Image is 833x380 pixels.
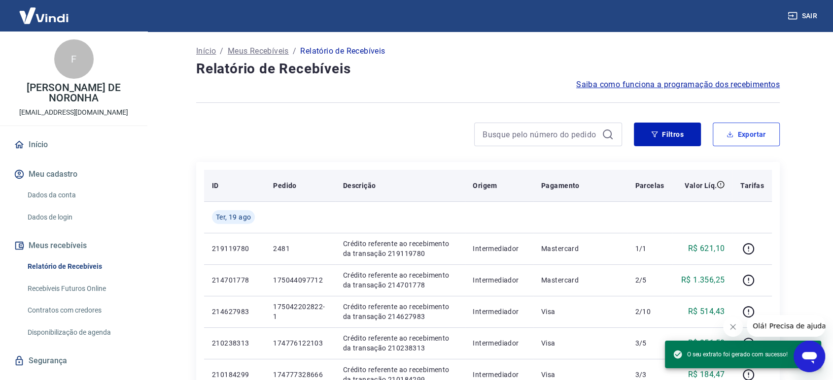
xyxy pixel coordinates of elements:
[8,83,139,103] p: [PERSON_NAME] DE NORONHA
[541,244,619,253] p: Mastercard
[713,123,780,146] button: Exportar
[635,244,664,253] p: 1/1
[473,275,525,285] p: Intermediador
[681,274,725,286] p: R$ 1.356,25
[473,338,525,348] p: Intermediador
[6,7,83,15] span: Olá! Precisa de ajuda?
[273,338,327,348] p: 174776122103
[212,181,219,190] p: ID
[343,181,376,190] p: Descrição
[212,244,257,253] p: 219119780
[19,107,128,118] p: [EMAIL_ADDRESS][DOMAIN_NAME]
[12,134,136,156] a: Início
[541,338,619,348] p: Visa
[343,239,457,258] p: Crédito referente ao recebimento da transação 219119780
[635,370,664,380] p: 3/3
[688,306,725,317] p: R$ 514,43
[216,212,251,222] span: Ter, 19 ago
[541,181,580,190] p: Pagamento
[794,341,825,372] iframe: Botão para abrir a janela de mensagens
[212,307,257,317] p: 214627983
[576,79,780,91] a: Saiba como funciona a programação dos recebimentos
[723,317,743,337] iframe: Fechar mensagem
[688,337,725,349] p: R$ 256,50
[343,270,457,290] p: Crédito referente ao recebimento da transação 214701778
[740,181,764,190] p: Tarifas
[635,275,664,285] p: 2/5
[12,235,136,256] button: Meus recebíveis
[343,333,457,353] p: Crédito referente ao recebimento da transação 210238313
[541,370,619,380] p: Visa
[473,307,525,317] p: Intermediador
[273,302,327,321] p: 175042202822-1
[212,338,257,348] p: 210238313
[24,256,136,277] a: Relatório de Recebíveis
[688,243,725,254] p: R$ 621,10
[293,45,296,57] p: /
[473,370,525,380] p: Intermediador
[54,39,94,79] div: F
[473,181,497,190] p: Origem
[635,338,664,348] p: 3/5
[673,349,788,359] span: O seu extrato foi gerado com sucesso!
[541,275,619,285] p: Mastercard
[24,300,136,320] a: Contratos com credores
[212,370,257,380] p: 210184299
[483,127,598,142] input: Busque pelo número do pedido
[300,45,385,57] p: Relatório de Recebíveis
[196,59,780,79] h4: Relatório de Recebíveis
[228,45,289,57] a: Meus Recebíveis
[12,0,76,31] img: Vindi
[273,275,327,285] p: 175044097712
[12,350,136,372] a: Segurança
[12,163,136,185] button: Meu cadastro
[196,45,216,57] a: Início
[635,181,664,190] p: Parcelas
[273,244,327,253] p: 2481
[786,7,821,25] button: Sair
[635,307,664,317] p: 2/10
[220,45,223,57] p: /
[24,207,136,227] a: Dados de login
[24,279,136,299] a: Recebíveis Futuros Online
[24,185,136,205] a: Dados da conta
[212,275,257,285] p: 214701778
[473,244,525,253] p: Intermediador
[541,307,619,317] p: Visa
[634,123,701,146] button: Filtros
[24,322,136,343] a: Disponibilização de agenda
[685,181,717,190] p: Valor Líq.
[273,181,296,190] p: Pedido
[747,315,825,337] iframe: Mensagem da empresa
[343,302,457,321] p: Crédito referente ao recebimento da transação 214627983
[273,370,327,380] p: 174777328666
